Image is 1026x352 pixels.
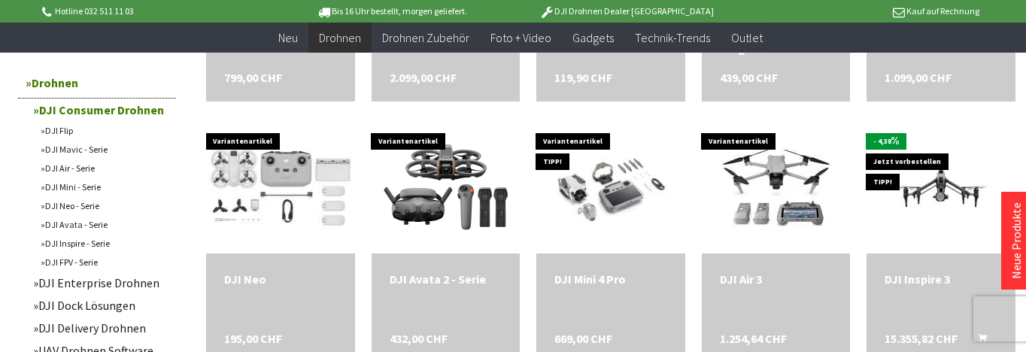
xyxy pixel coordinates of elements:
[390,331,448,346] span: 432,00 CHF
[885,70,952,85] span: 1.099,00 CHF
[224,70,282,85] span: 799,00 CHF
[554,331,612,346] span: 669,00 CHF
[867,144,1015,228] img: DJI Inspire 3
[960,331,996,350] button: In den Warenkorb
[378,118,514,253] img: DJI Avata 2 - Serie
[382,30,469,45] span: Drohnen Zubehör
[206,123,355,249] img: DJI Neo
[26,99,176,121] a: DJI Consumer Drohnen
[18,68,176,99] a: Drohnen
[1009,202,1024,279] a: Neue Produkte
[562,23,624,53] a: Gadgets
[572,30,614,45] span: Gadgets
[390,272,502,287] a: DJI Avata 2 - Serie 432,00 CHF
[33,121,176,140] a: DJI Flip
[721,23,773,53] a: Outlet
[709,118,844,253] img: DJI Air 3
[624,23,721,53] a: Technik-Trends
[26,294,176,317] a: DJI Dock Lösungen
[26,317,176,339] a: DJI Delivery Drohnen
[536,126,685,245] img: DJI Mini 4 Pro
[33,253,176,272] a: DJI FPV - Serie
[720,70,778,85] span: 439,00 CHF
[720,331,787,346] span: 1.254,64 CHF
[554,272,667,287] div: DJI Mini 4 Pro
[720,272,833,287] div: DJI Air 3
[268,23,308,53] a: Neu
[224,272,337,287] div: DJI Neo
[33,159,176,178] a: DJI Air - Serie
[885,331,958,346] span: 15.355,82 CHF
[885,272,997,287] div: DJI Inspire 3
[554,272,667,287] a: DJI Mini 4 Pro 669,00 CHF
[480,23,562,53] a: Foto + Video
[744,2,979,20] p: Kauf auf Rechnung
[278,30,298,45] span: Neu
[372,23,480,53] a: Drohnen Zubehör
[33,215,176,234] a: DJI Avata - Serie
[885,272,997,287] a: DJI Inspire 3 15.355,82 CHF In den Warenkorb
[224,331,282,346] span: 195,00 CHF
[720,272,833,287] a: DJI Air 3 1.254,64 CHF
[274,2,508,20] p: Bis 16 Uhr bestellt, morgen geliefert.
[554,70,612,85] span: 119,90 CHF
[308,23,372,53] a: Drohnen
[33,178,176,196] a: DJI Mini - Serie
[319,30,361,45] span: Drohnen
[33,196,176,215] a: DJI Neo - Serie
[39,2,274,20] p: Hotline 032 511 11 03
[731,30,763,45] span: Outlet
[33,234,176,253] a: DJI Inspire - Serie
[33,140,176,159] a: DJI Mavic - Serie
[390,272,502,287] div: DJI Avata 2 - Serie
[390,70,457,85] span: 2.099,00 CHF
[224,272,337,287] a: DJI Neo 195,00 CHF
[635,30,710,45] span: Technik-Trends
[490,30,551,45] span: Foto + Video
[26,272,176,294] a: DJI Enterprise Drohnen
[509,2,744,20] p: DJI Drohnen Dealer [GEOGRAPHIC_DATA]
